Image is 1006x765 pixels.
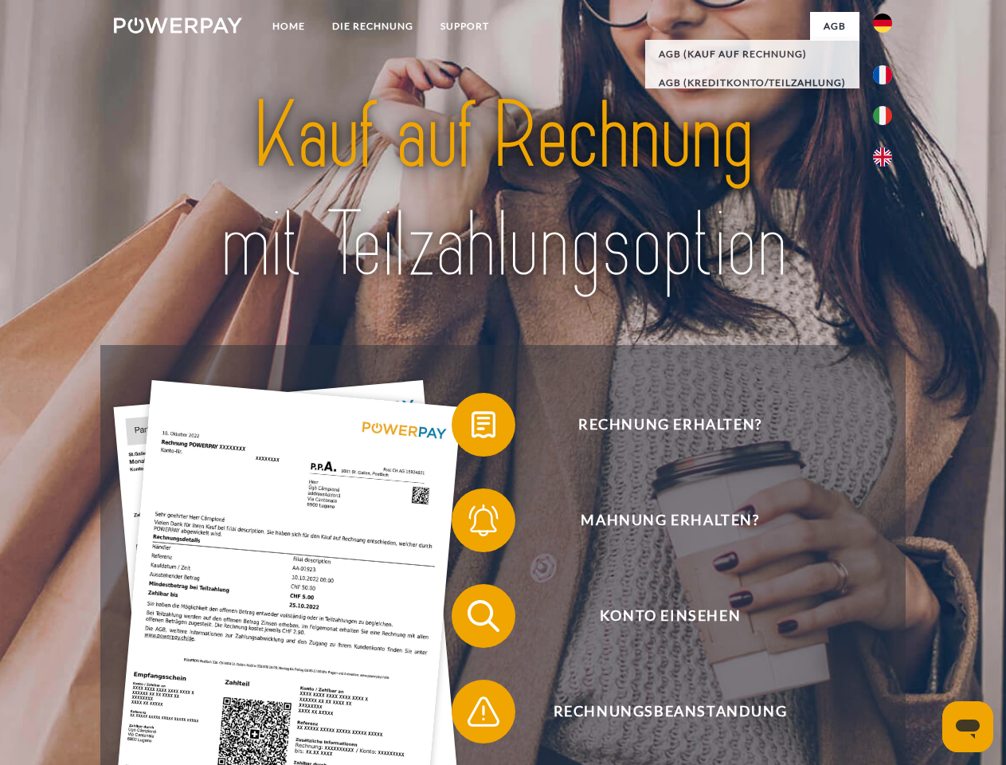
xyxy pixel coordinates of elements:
a: DIE RECHNUNG [319,12,427,41]
span: Mahnung erhalten? [475,488,865,552]
span: Rechnung erhalten? [475,393,865,457]
a: AGB (Kreditkonto/Teilzahlung) [645,69,859,97]
img: qb_bell.svg [464,500,503,540]
iframe: Schaltfläche zum Öffnen des Messaging-Fensters [942,701,993,752]
a: AGB (Kauf auf Rechnung) [645,40,859,69]
button: Rechnungsbeanstandung [452,680,866,743]
img: en [873,147,892,167]
img: fr [873,65,892,84]
img: it [873,106,892,125]
img: logo-powerpay-white.svg [114,18,242,33]
img: qb_bill.svg [464,405,503,445]
img: de [873,14,892,33]
img: qb_search.svg [464,596,503,636]
a: SUPPORT [427,12,503,41]
img: title-powerpay_de.svg [152,76,854,305]
a: Home [259,12,319,41]
span: Rechnungsbeanstandung [475,680,865,743]
button: Konto einsehen [452,584,866,648]
a: agb [810,12,859,41]
button: Rechnung erhalten? [452,393,866,457]
img: qb_warning.svg [464,692,503,732]
span: Konto einsehen [475,584,865,648]
button: Mahnung erhalten? [452,488,866,552]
